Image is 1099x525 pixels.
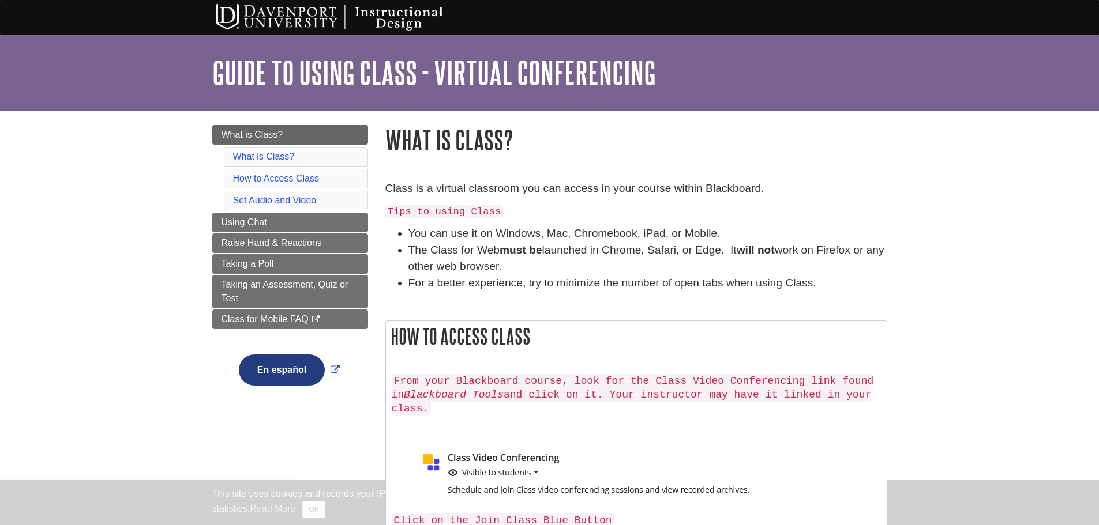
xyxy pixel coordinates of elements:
[500,244,542,256] strong: must be
[311,316,321,323] i: This link opens in a new window
[212,213,368,232] a: Using Chat
[737,244,775,256] strong: will not
[385,125,887,154] h1: What is Class?
[392,443,822,507] img: class
[233,152,295,161] a: What is Class?
[408,275,887,292] li: For a better experience, try to minimize the number of open tabs when using Class.
[408,242,887,275] li: The Class for Web launched in Chrome, Safari, or Edge. It work on Firefox or any other web browser.
[212,125,368,405] div: Guide Page Menu
[222,280,348,303] span: Taking an Assessment, Quiz or Test
[408,225,887,242] li: You can use it on Windows, Mac, Chromebook, iPad, or Mobile.
[385,180,887,197] p: Class is a virtual classroom you can access in your course within Blackboard.
[233,195,317,205] a: Set Audio and Video
[207,3,483,32] img: Davenport University Instructional Design
[239,354,325,386] button: En español
[212,254,368,274] a: Taking a Poll
[222,238,322,248] span: Raise Hand & Reactions
[222,314,309,324] span: Class for Mobile FAQ
[236,365,343,375] a: Link opens in new window
[385,205,504,218] code: Tips to using Class
[212,55,656,90] a: Guide to Using Class - Virtual Conferencing
[212,233,368,253] a: Raise Hand & Reactions
[222,259,274,269] span: Taking a Poll
[212,275,368,308] a: Taking an Assessment, Quiz or Test
[222,217,267,227] span: Using Chat
[404,389,504,401] em: Blackboard Tools
[302,501,325,518] button: Close
[233,173,319,183] a: How to Access Class
[392,374,874,416] code: From your Blackboard course, look for the Class Video Conferencing link found in and click on it....
[222,130,283,139] span: What is Class?
[212,309,368,329] a: Class for Mobile FAQ
[212,487,887,518] div: This site uses cookies and records your IP address for usage statistics. Additionally, we use Goo...
[386,321,887,352] h2: How to Access Class
[212,125,368,145] a: What is Class?
[250,504,295,513] a: Read More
